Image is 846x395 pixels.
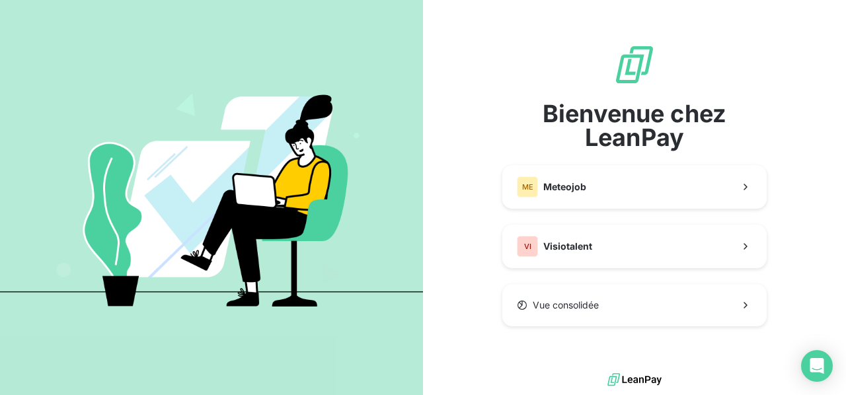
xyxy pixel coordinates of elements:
[502,284,767,326] button: Vue consolidée
[517,236,538,257] div: VI
[533,299,599,312] span: Vue consolidée
[543,240,592,253] span: Visiotalent
[543,180,586,194] span: Meteojob
[613,44,656,86] img: logo sigle
[502,165,767,209] button: MEMeteojob
[517,176,538,197] div: ME
[801,350,833,382] div: Open Intercom Messenger
[607,370,662,390] img: logo
[502,225,767,268] button: VIVisiotalent
[502,102,767,149] span: Bienvenue chez LeanPay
